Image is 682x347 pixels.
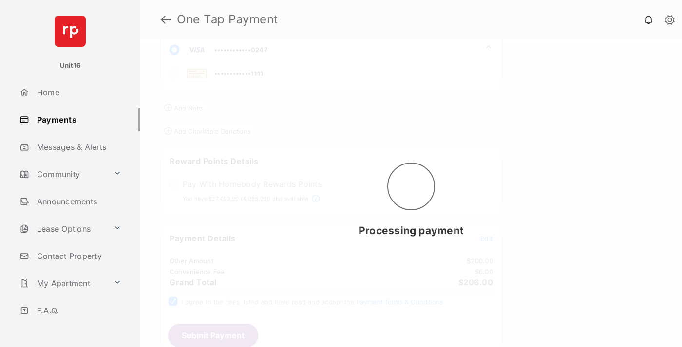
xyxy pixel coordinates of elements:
[177,14,278,25] strong: One Tap Payment
[16,163,110,186] a: Community
[16,299,140,322] a: F.A.Q.
[16,135,140,159] a: Messages & Alerts
[16,272,110,295] a: My Apartment
[16,244,140,268] a: Contact Property
[16,81,140,104] a: Home
[16,217,110,240] a: Lease Options
[60,61,81,71] p: Unit16
[55,16,86,47] img: svg+xml;base64,PHN2ZyB4bWxucz0iaHR0cDovL3d3dy53My5vcmcvMjAwMC9zdmciIHdpZHRoPSI2NCIgaGVpZ2h0PSI2NC...
[359,224,464,237] span: Processing payment
[16,108,140,131] a: Payments
[16,190,140,213] a: Announcements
